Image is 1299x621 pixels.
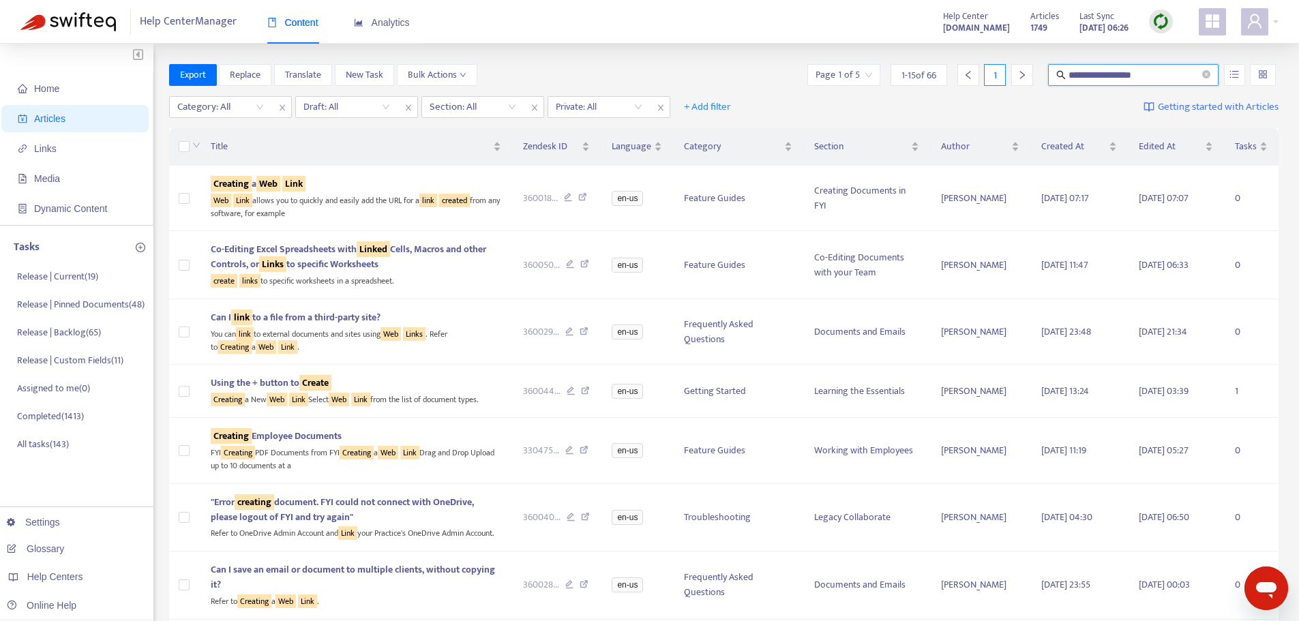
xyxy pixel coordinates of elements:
span: en-us [612,577,643,592]
div: allows you to quickly and easily add the URL for a from any software, for example [211,192,501,219]
th: Zendesk ID [512,128,601,166]
span: [DATE] 04:30 [1041,509,1092,525]
span: close-circle [1202,70,1210,78]
span: close [526,100,543,116]
span: Edited At [1139,139,1202,154]
span: 1 - 15 of 66 [901,68,936,82]
span: New Task [346,67,383,82]
a: [DOMAIN_NAME] [943,20,1010,35]
span: Category [684,139,781,154]
span: close [273,100,291,116]
span: 330475 ... [523,443,559,458]
span: en-us [612,191,643,206]
span: Links [34,143,57,154]
span: [DATE] 06:33 [1139,257,1189,273]
button: Export [169,64,217,86]
sqkw: Link [278,340,297,354]
td: 0 [1224,231,1279,299]
p: Release | Backlog ( 65 ) [17,325,101,339]
p: Release | Custom Fields ( 11 ) [17,353,123,367]
td: Feature Guides [673,231,803,299]
span: Language [612,139,651,154]
sqkw: Web [211,194,231,207]
td: [PERSON_NAME] [930,551,1030,620]
td: Documents and Emails [803,299,930,365]
th: Created At [1030,128,1127,166]
span: 360018 ... [523,191,558,206]
sqkw: Links [403,327,425,341]
span: [DATE] 07:17 [1041,190,1089,206]
sqkw: Web [380,327,401,341]
span: [DATE] 23:48 [1041,324,1091,339]
p: Assigned to me ( 0 ) [17,381,90,395]
sqkw: Web [378,446,398,459]
span: right [1017,70,1027,80]
span: Using the + button to [211,375,331,391]
th: Section [803,128,930,166]
span: en-us [612,510,643,525]
td: 0 [1224,551,1279,620]
span: a [211,176,305,192]
sqkw: Creating [340,446,374,459]
sqkw: creating [235,494,274,510]
span: close [400,100,417,116]
span: en-us [612,258,643,273]
p: All tasks ( 143 ) [17,437,69,451]
span: + Add filter [684,99,731,115]
span: down [192,141,200,149]
td: Creating Documents in FYI [803,166,930,231]
td: 0 [1224,299,1279,365]
span: search [1056,70,1066,80]
span: Replace [230,67,260,82]
th: Author [930,128,1030,166]
a: Glossary [7,543,64,554]
span: Title [211,139,490,154]
td: [PERSON_NAME] [930,231,1030,299]
div: Refer to OneDrive Admin Account and your Practice's OneDrive Admin Account. [211,525,501,541]
span: en-us [612,384,643,399]
span: "Error document. FYI could not connect with OneDrive, please logout of FYI and try again" [211,494,474,525]
span: plus-circle [136,243,145,252]
span: Section [814,139,908,154]
span: [DATE] 03:39 [1139,383,1189,399]
span: 360050 ... [523,258,560,273]
span: unordered-list [1229,70,1239,79]
td: Legacy Collaborate [803,484,930,552]
sqkw: link [419,194,437,207]
td: [PERSON_NAME] [930,299,1030,365]
th: Title [200,128,512,166]
button: Bulk Actionsdown [397,64,477,86]
sqkw: Link [338,526,357,540]
img: image-link [1144,102,1154,112]
img: sync.dc5367851b00ba804db3.png [1152,13,1169,30]
a: Getting started with Articles [1144,96,1279,118]
span: file-image [18,174,27,183]
sqkw: Web [256,340,276,354]
sqkw: Web [256,176,280,192]
td: Getting Started [673,365,803,418]
p: Tasks [14,239,40,256]
span: Export [180,67,206,82]
button: New Task [335,64,394,86]
td: Learning the Essentials [803,365,930,418]
td: Feature Guides [673,418,803,483]
span: Content [267,17,318,28]
sqkw: links [239,274,260,288]
span: 360029 ... [523,324,559,339]
span: user [1246,13,1263,29]
span: Analytics [354,17,410,28]
td: [PERSON_NAME] [930,418,1030,483]
span: 360040 ... [523,510,561,525]
strong: 1749 [1030,20,1047,35]
td: 0 [1224,418,1279,483]
sqkw: link [231,309,252,325]
span: Author [941,139,1009,154]
span: book [267,18,277,27]
img: Swifteq [20,12,116,31]
td: Frequently Asked Questions [673,551,803,620]
span: area-chart [354,18,363,27]
th: Category [673,128,803,166]
button: + Add filter [674,96,741,118]
th: Edited At [1128,128,1224,166]
span: home [18,84,27,93]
